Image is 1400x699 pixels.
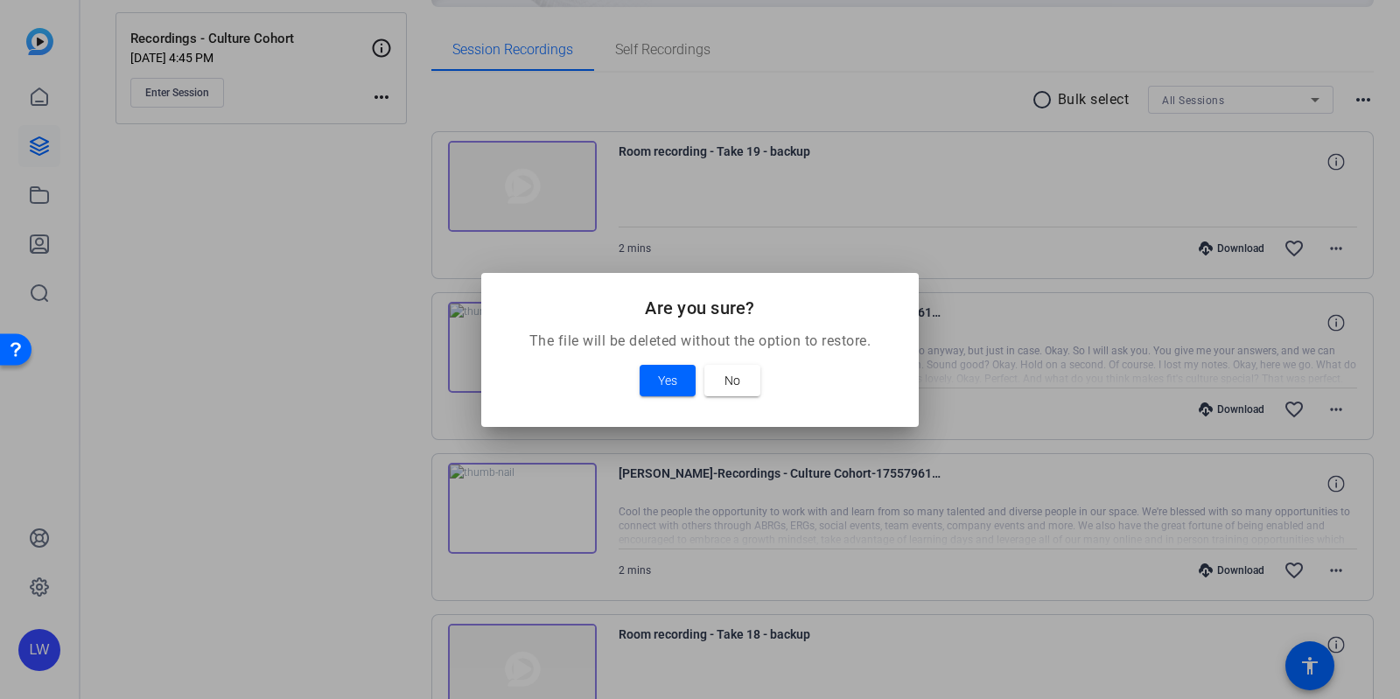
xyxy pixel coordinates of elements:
p: The file will be deleted without the option to restore. [502,331,898,352]
span: Yes [658,370,677,391]
h2: Are you sure? [502,294,898,322]
span: No [724,370,740,391]
button: No [704,365,760,396]
button: Yes [640,365,696,396]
